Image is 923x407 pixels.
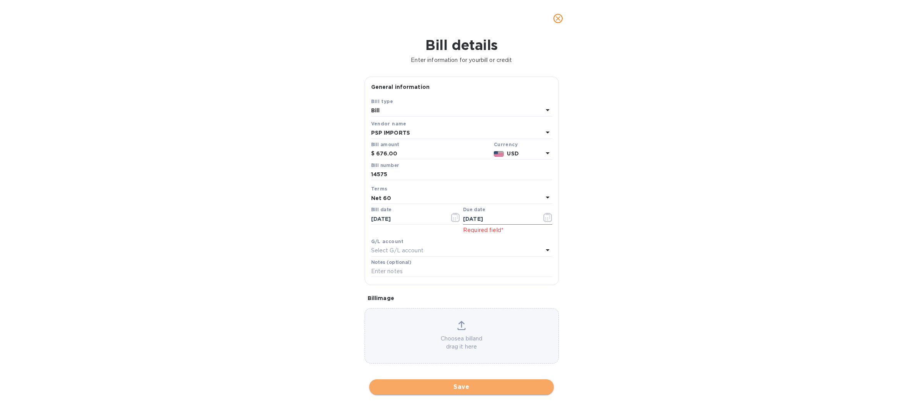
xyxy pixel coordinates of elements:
b: G/L account [371,239,404,244]
b: Net 60 [371,195,392,201]
label: Due date [463,208,485,212]
button: close [549,9,567,28]
p: Required field* [463,226,552,234]
input: Enter notes [371,266,552,277]
b: Vendor name [371,121,407,127]
label: Bill date [371,208,392,212]
img: USD [494,151,504,157]
h1: Bill details [6,37,917,53]
input: Select date [371,213,444,225]
p: Select G/L account [371,247,423,255]
b: General information [371,84,430,90]
b: Bill type [371,98,393,104]
b: USD [507,150,518,157]
p: Choose a bill and drag it here [365,335,558,351]
b: PSP IMPORTS [371,130,410,136]
b: Terms [371,186,388,192]
input: Due date [463,213,536,225]
span: Save [375,382,548,392]
b: Currency [494,142,518,147]
input: $ Enter bill amount [376,148,491,160]
button: Save [369,379,554,395]
b: Bill [371,107,380,113]
p: Bill image [368,294,556,302]
label: Bill number [371,163,399,168]
input: Enter bill number [371,169,552,180]
label: Bill amount [371,142,399,147]
p: Enter information for your bill or credit [6,56,917,64]
div: $ [371,148,376,160]
label: Notes (optional) [371,260,412,265]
